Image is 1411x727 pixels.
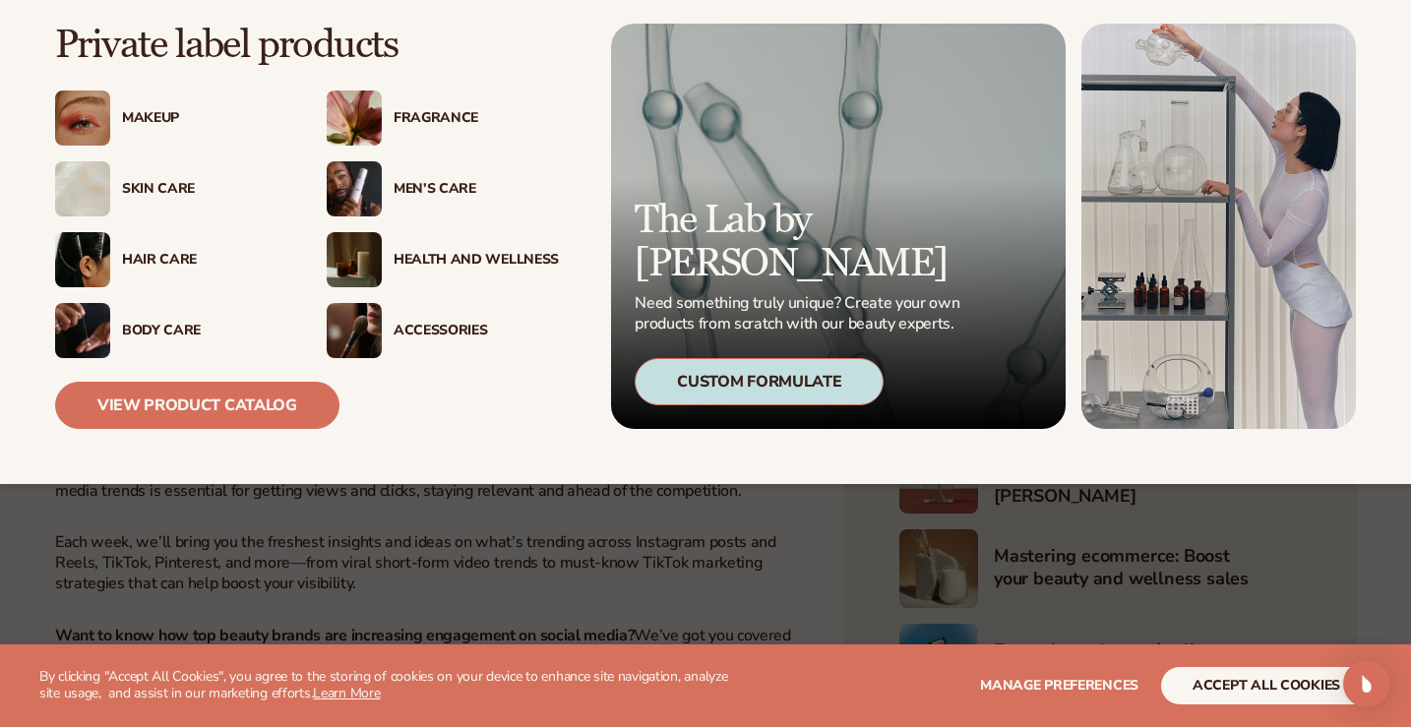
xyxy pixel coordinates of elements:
a: Male holding moisturizer bottle. Men’s Care [327,161,559,216]
p: Need something truly unique? Create your own products from scratch with our beauty experts. [635,293,965,334]
span: Manage preferences [980,676,1138,695]
a: Cream moisturizer swatch. Skin Care [55,161,287,216]
a: Female hair pulled back with clips. Hair Care [55,232,287,287]
p: Private label products [55,24,559,67]
a: Learn More [313,684,380,702]
a: View Product Catalog [55,382,339,429]
a: Male hand applying moisturizer. Body Care [55,303,287,358]
img: Female hair pulled back with clips. [55,232,110,287]
div: Open Intercom Messenger [1343,660,1390,707]
img: Male holding moisturizer bottle. [327,161,382,216]
div: Fragrance [394,110,559,127]
div: Accessories [394,323,559,339]
img: Female in lab with equipment. [1081,24,1356,429]
img: Male hand applying moisturizer. [55,303,110,358]
p: The Lab by [PERSON_NAME] [635,199,965,285]
a: Pink blooming flower. Fragrance [327,91,559,146]
a: Candles and incense on table. Health And Wellness [327,232,559,287]
div: Skin Care [122,181,287,198]
div: Custom Formulate [635,358,884,405]
img: Pink blooming flower. [327,91,382,146]
div: Men’s Care [394,181,559,198]
a: Female with glitter eye makeup. Makeup [55,91,287,146]
div: Body Care [122,323,287,339]
a: Microscopic product formula. The Lab by [PERSON_NAME] Need something truly unique? Create your ow... [611,24,1066,429]
a: Female with makeup brush. Accessories [327,303,559,358]
img: Female with glitter eye makeup. [55,91,110,146]
img: Female with makeup brush. [327,303,382,358]
div: Makeup [122,110,287,127]
img: Candles and incense on table. [327,232,382,287]
div: Hair Care [122,252,287,269]
button: Manage preferences [980,667,1138,704]
p: By clicking "Accept All Cookies", you agree to the storing of cookies on your device to enhance s... [39,669,734,702]
button: accept all cookies [1161,667,1372,704]
div: Health And Wellness [394,252,559,269]
img: Cream moisturizer swatch. [55,161,110,216]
